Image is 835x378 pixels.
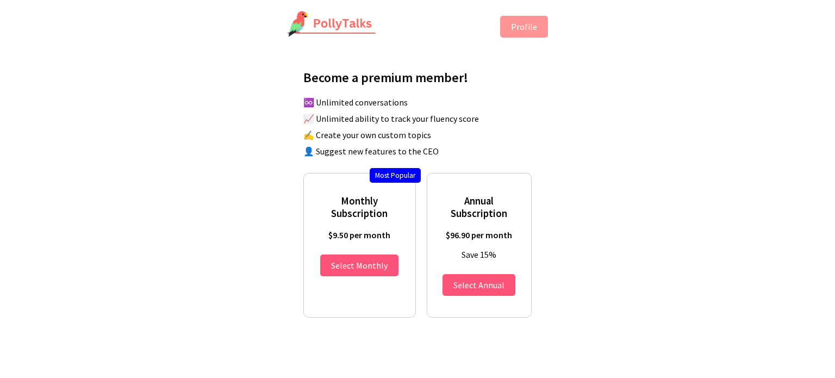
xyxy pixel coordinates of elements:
li: ♾️ Unlimited conversations [303,97,543,108]
li: ✍️ Create your own custom topics [303,129,543,140]
button: Annual Subscription $96.90 per month Save 15% [443,274,515,296]
p: $96.90 per month [438,230,520,240]
button: Monthly Subscription $9.50 per month [320,255,398,276]
img: PollyTalks Logo [287,11,376,38]
h3: Annual Subscription [438,195,520,220]
li: 👤 Suggest new features to the CEO [303,146,543,157]
button: Profile [500,16,548,38]
h2: Become a premium member! [303,69,543,86]
h3: Monthly Subscription [315,195,404,220]
p: $9.50 per month [315,230,404,240]
p: Save 15% [438,249,520,260]
li: 📈 Unlimited ability to track your fluency score [303,113,543,124]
